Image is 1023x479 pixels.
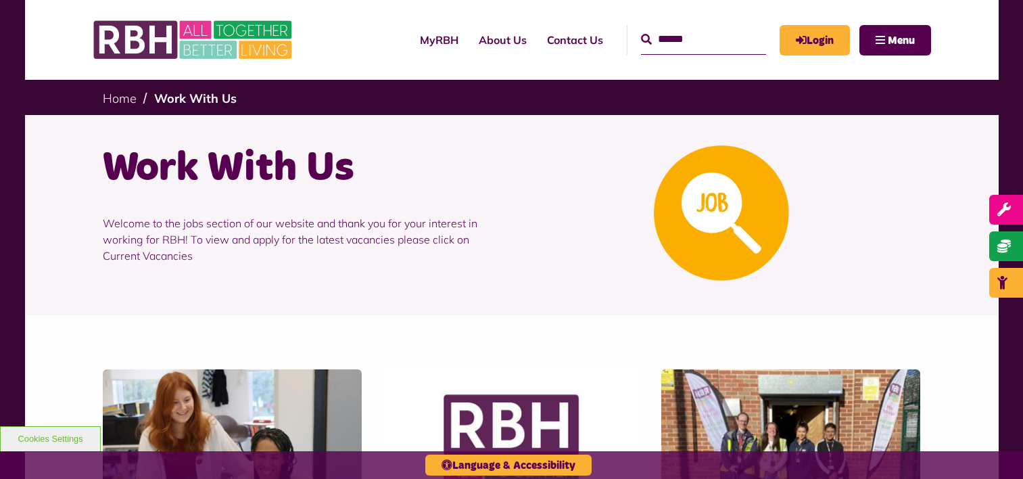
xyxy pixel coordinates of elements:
[962,418,1023,479] iframe: Netcall Web Assistant for live chat
[154,91,237,106] a: Work With Us
[103,195,502,284] p: Welcome to the jobs section of our website and thank you for your interest in working for RBH! To...
[469,22,537,58] a: About Us
[537,22,613,58] a: Contact Us
[654,145,789,281] img: Looking For A Job
[859,25,931,55] button: Navigation
[425,455,592,476] button: Language & Accessibility
[410,22,469,58] a: MyRBH
[780,25,850,55] a: MyRBH
[888,35,915,46] span: Menu
[93,14,295,66] img: RBH
[103,91,137,106] a: Home
[103,142,502,195] h1: Work With Us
